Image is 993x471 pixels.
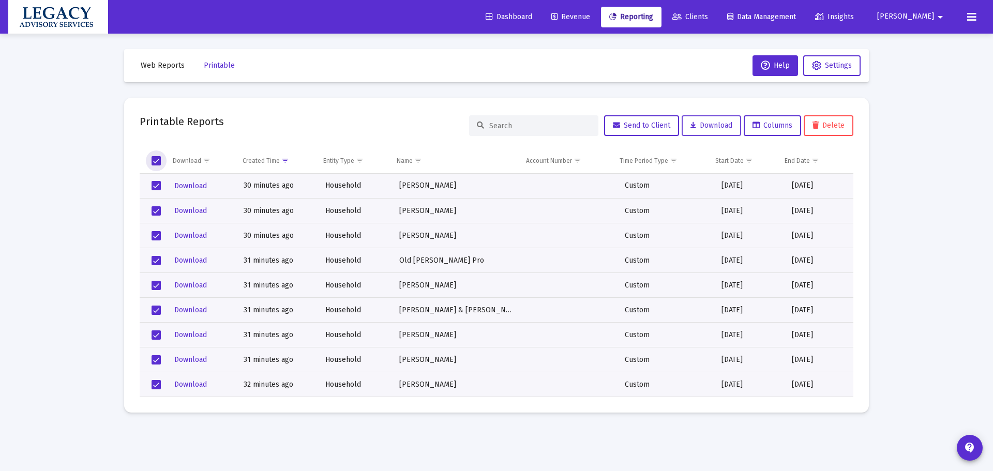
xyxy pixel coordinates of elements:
[865,6,959,27] button: [PERSON_NAME]
[318,347,392,372] td: Household
[165,148,235,173] td: Column Download
[236,174,318,199] td: 30 minutes ago
[152,206,161,216] div: Select row
[243,157,280,165] div: Created Time
[16,7,100,27] img: Dashboard
[618,199,714,223] td: Custom
[152,231,161,240] div: Select row
[714,248,785,273] td: [DATE]
[753,121,792,130] span: Columns
[785,347,853,372] td: [DATE]
[318,223,392,248] td: Household
[316,148,389,173] td: Column Entity Type
[785,323,853,347] td: [DATE]
[174,256,207,265] span: Download
[174,306,207,314] span: Download
[785,273,853,298] td: [DATE]
[235,148,316,173] td: Column Created Time
[682,115,741,136] button: Download
[236,199,318,223] td: 30 minutes ago
[318,248,392,273] td: Household
[727,12,796,21] span: Data Management
[174,330,207,339] span: Download
[785,174,853,199] td: [DATE]
[813,121,845,130] span: Delete
[236,323,318,347] td: 31 minutes ago
[719,7,804,27] a: Data Management
[601,7,661,27] a: Reporting
[174,380,207,389] span: Download
[714,323,785,347] td: [DATE]
[815,12,854,21] span: Insights
[804,115,853,136] button: Delete
[785,372,853,397] td: [DATE]
[670,157,678,164] span: Show filter options for column 'Time Period Type'
[519,148,612,173] td: Column Account Number
[526,157,572,165] div: Account Number
[574,157,581,164] span: Show filter options for column 'Account Number'
[714,223,785,248] td: [DATE]
[489,121,591,130] input: Search
[708,148,778,173] td: Column Start Date
[618,372,714,397] td: Custom
[318,372,392,397] td: Household
[173,157,201,165] div: Download
[392,223,523,248] td: [PERSON_NAME]
[618,223,714,248] td: Custom
[714,372,785,397] td: [DATE]
[152,355,161,364] div: Select row
[195,55,243,76] button: Printable
[715,157,744,165] div: Start Date
[236,397,318,422] td: 32 minutes ago
[392,298,523,323] td: [PERSON_NAME] & [PERSON_NAME]
[281,157,289,164] span: Show filter options for column 'Created Time'
[714,174,785,199] td: [DATE]
[236,273,318,298] td: 31 minutes ago
[174,181,207,190] span: Download
[152,330,161,340] div: Select row
[618,323,714,347] td: Custom
[173,253,208,268] button: Download
[204,61,235,70] span: Printable
[877,12,934,21] span: [PERSON_NAME]
[714,199,785,223] td: [DATE]
[174,355,207,364] span: Download
[174,206,207,215] span: Download
[477,7,540,27] a: Dashboard
[236,347,318,372] td: 31 minutes ago
[397,157,413,165] div: Name
[613,121,670,130] span: Send to Client
[318,298,392,323] td: Household
[785,397,853,422] td: [DATE]
[141,61,185,70] span: Web Reports
[618,248,714,273] td: Custom
[785,248,853,273] td: [DATE]
[173,278,208,293] button: Download
[236,223,318,248] td: 30 minutes ago
[173,377,208,392] button: Download
[777,148,846,173] td: Column End Date
[173,203,208,218] button: Download
[486,12,532,21] span: Dashboard
[785,199,853,223] td: [DATE]
[618,174,714,199] td: Custom
[318,323,392,347] td: Household
[152,380,161,389] div: Select row
[152,256,161,265] div: Select row
[745,157,753,164] span: Show filter options for column 'Start Date'
[811,157,819,164] span: Show filter options for column 'End Date'
[236,298,318,323] td: 31 minutes ago
[609,12,653,21] span: Reporting
[392,199,523,223] td: [PERSON_NAME]
[392,372,523,397] td: [PERSON_NAME]
[392,347,523,372] td: [PERSON_NAME]
[785,298,853,323] td: [DATE]
[714,298,785,323] td: [DATE]
[618,347,714,372] td: Custom
[140,113,224,130] h2: Printable Reports
[356,157,364,164] span: Show filter options for column 'Entity Type'
[392,248,523,273] td: Old [PERSON_NAME] Pro
[323,157,354,165] div: Entity Type
[964,442,976,454] mat-icon: contact_support
[620,157,668,165] div: Time Period Type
